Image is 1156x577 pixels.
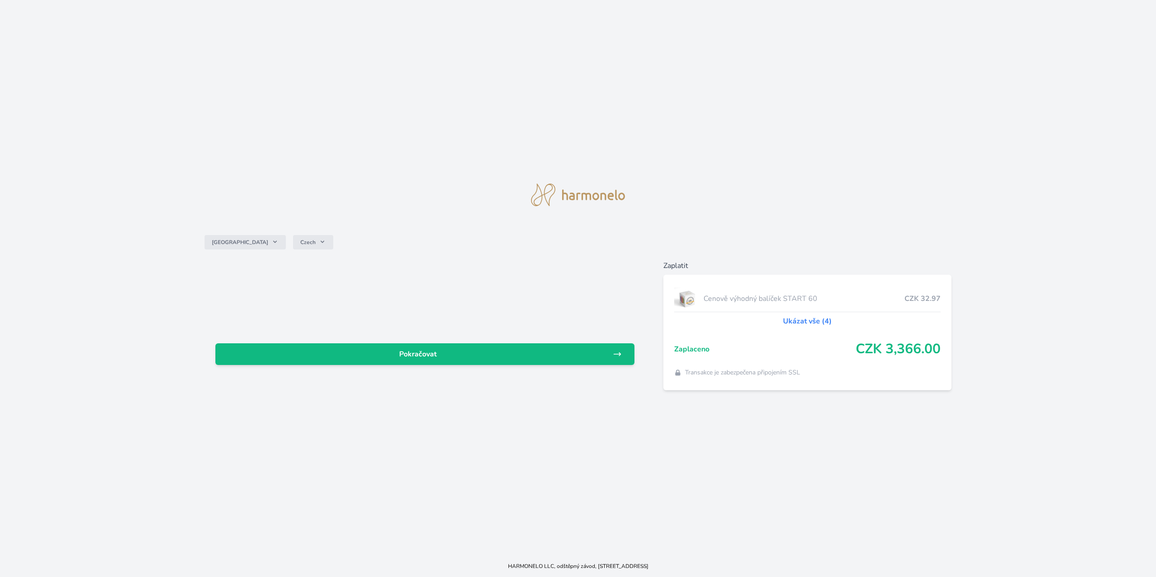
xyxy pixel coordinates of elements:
[783,316,832,327] a: Ukázat vše (4)
[223,349,613,360] span: Pokračovat
[674,287,700,310] img: start.jpg
[704,293,904,304] span: Cenově výhodný balíček START 60
[205,235,286,249] button: [GEOGRAPHIC_DATA]
[531,184,625,206] img: logo.svg
[685,368,800,377] span: Transakce je zabezpečena připojením SSL
[674,344,855,355] span: Zaplaceno
[663,260,951,271] h6: Zaplatit
[904,293,941,304] span: CZK 32.97
[215,343,634,365] a: Pokračovat
[856,341,941,357] span: CZK 3,366.00
[293,235,333,249] button: Czech
[212,239,268,246] span: [GEOGRAPHIC_DATA]
[300,239,316,246] span: Czech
